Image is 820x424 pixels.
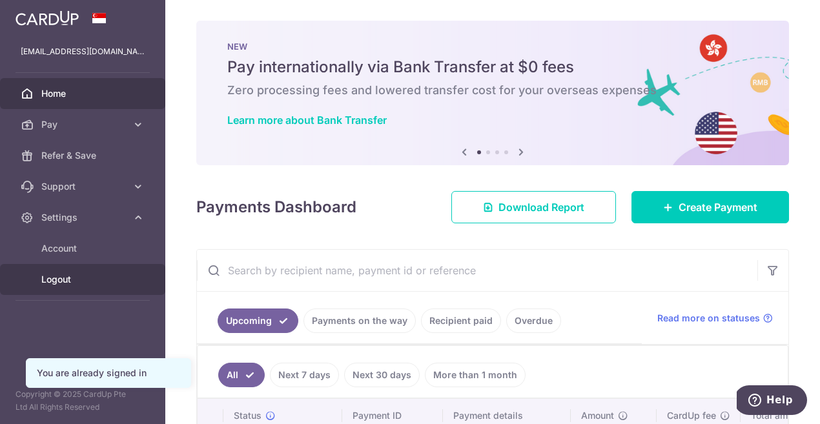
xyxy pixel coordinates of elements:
[425,363,526,387] a: More than 1 month
[218,363,265,387] a: All
[498,199,584,215] span: Download Report
[679,199,757,215] span: Create Payment
[37,367,180,379] div: You are already signed in
[41,180,127,193] span: Support
[197,250,757,291] input: Search by recipient name, payment id or reference
[41,87,127,100] span: Home
[196,196,356,219] h4: Payments Dashboard
[667,409,716,422] span: CardUp fee
[41,149,127,162] span: Refer & Save
[303,308,416,333] a: Payments on the way
[270,363,339,387] a: Next 7 days
[227,114,387,126] a: Learn more about Bank Transfer
[506,308,561,333] a: Overdue
[657,312,760,325] span: Read more on statuses
[737,385,807,418] iframe: Opens a widget where you can find more information
[227,41,758,52] p: NEW
[41,211,127,224] span: Settings
[196,21,789,165] img: Bank transfer banner
[657,312,773,325] a: Read more on statuses
[41,273,127,286] span: Logout
[15,10,79,26] img: CardUp
[421,308,501,333] a: Recipient paid
[41,242,127,255] span: Account
[631,191,789,223] a: Create Payment
[21,45,145,58] p: [EMAIL_ADDRESS][DOMAIN_NAME]
[218,308,298,333] a: Upcoming
[227,57,758,77] h5: Pay internationally via Bank Transfer at $0 fees
[234,409,261,422] span: Status
[41,118,127,131] span: Pay
[581,409,614,422] span: Amount
[451,191,616,223] a: Download Report
[344,363,420,387] a: Next 30 days
[227,83,758,98] h6: Zero processing fees and lowered transfer cost for your overseas expenses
